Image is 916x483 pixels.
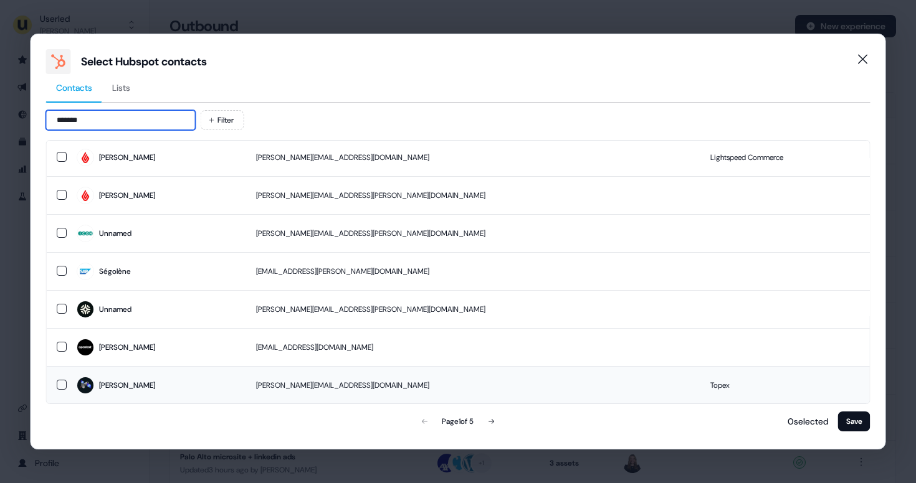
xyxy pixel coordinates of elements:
div: Unnamed [99,227,131,240]
td: [PERSON_NAME][EMAIL_ADDRESS][PERSON_NAME][DOMAIN_NAME] [246,290,700,328]
p: 0 selected [783,415,828,428]
td: Topex [700,366,870,404]
div: [PERSON_NAME] [99,151,155,164]
div: [PERSON_NAME] [99,379,155,392]
div: Select Hubspot contacts [81,54,207,69]
div: [PERSON_NAME] [99,341,155,354]
td: [PERSON_NAME][EMAIL_ADDRESS][PERSON_NAME][DOMAIN_NAME] [246,176,700,214]
span: Lists [112,82,130,94]
td: [EMAIL_ADDRESS][PERSON_NAME][DOMAIN_NAME] [246,252,700,290]
td: [EMAIL_ADDRESS][DOMAIN_NAME] [246,328,700,366]
td: [PERSON_NAME][EMAIL_ADDRESS][DOMAIN_NAME] [246,366,700,404]
button: Filter [201,110,244,130]
td: [PERSON_NAME][EMAIL_ADDRESS][DOMAIN_NAME] [246,138,700,176]
div: Ségolène [99,265,131,278]
div: Unnamed [99,303,131,316]
td: Lightspeed Commerce [700,138,870,176]
button: Close [851,47,875,72]
button: Save [838,411,871,431]
div: Page 1 of 5 [442,415,474,428]
div: [PERSON_NAME] [99,189,155,202]
span: Contacts [56,82,92,94]
td: [PERSON_NAME][EMAIL_ADDRESS][PERSON_NAME][DOMAIN_NAME] [246,214,700,252]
